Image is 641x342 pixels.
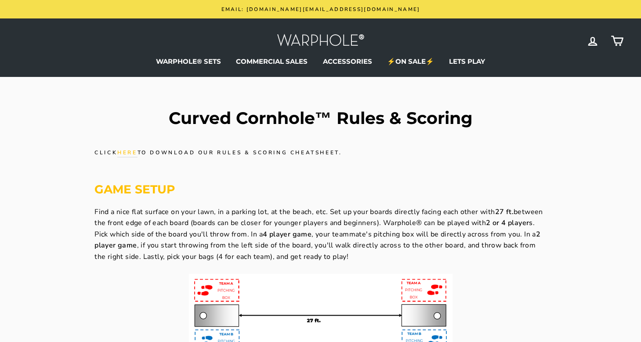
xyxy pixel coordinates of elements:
a: Email: [DOMAIN_NAME][EMAIL_ADDRESS][DOMAIN_NAME] [20,4,622,14]
span: Click to download our rules & scoring cheatsheet. [94,149,342,156]
ul: Primary [18,55,623,68]
strong: 4 player game [263,229,311,239]
strong: 2 or 4 players [486,218,533,228]
a: LETS PLAY [442,55,492,68]
a: WARPHOLE® SETS [149,55,228,68]
span: Email: [DOMAIN_NAME][EMAIL_ADDRESS][DOMAIN_NAME] [221,6,420,13]
a: COMMERCIAL SALES [229,55,314,68]
a: ⚡ON SALE⚡ [380,55,441,68]
h1: Curved Cornhole™ Rules & Scoring [94,110,547,127]
strong: 27 ft. [495,207,514,217]
a: ACCESSORIES [316,55,379,68]
p: Find a nice flat surface on your lawn, in a parking lot, at the beach, etc. Set up your boards di... [94,207,547,263]
strong: GAME SETUP [94,182,175,196]
img: Warphole [277,32,365,51]
a: here [117,149,137,157]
